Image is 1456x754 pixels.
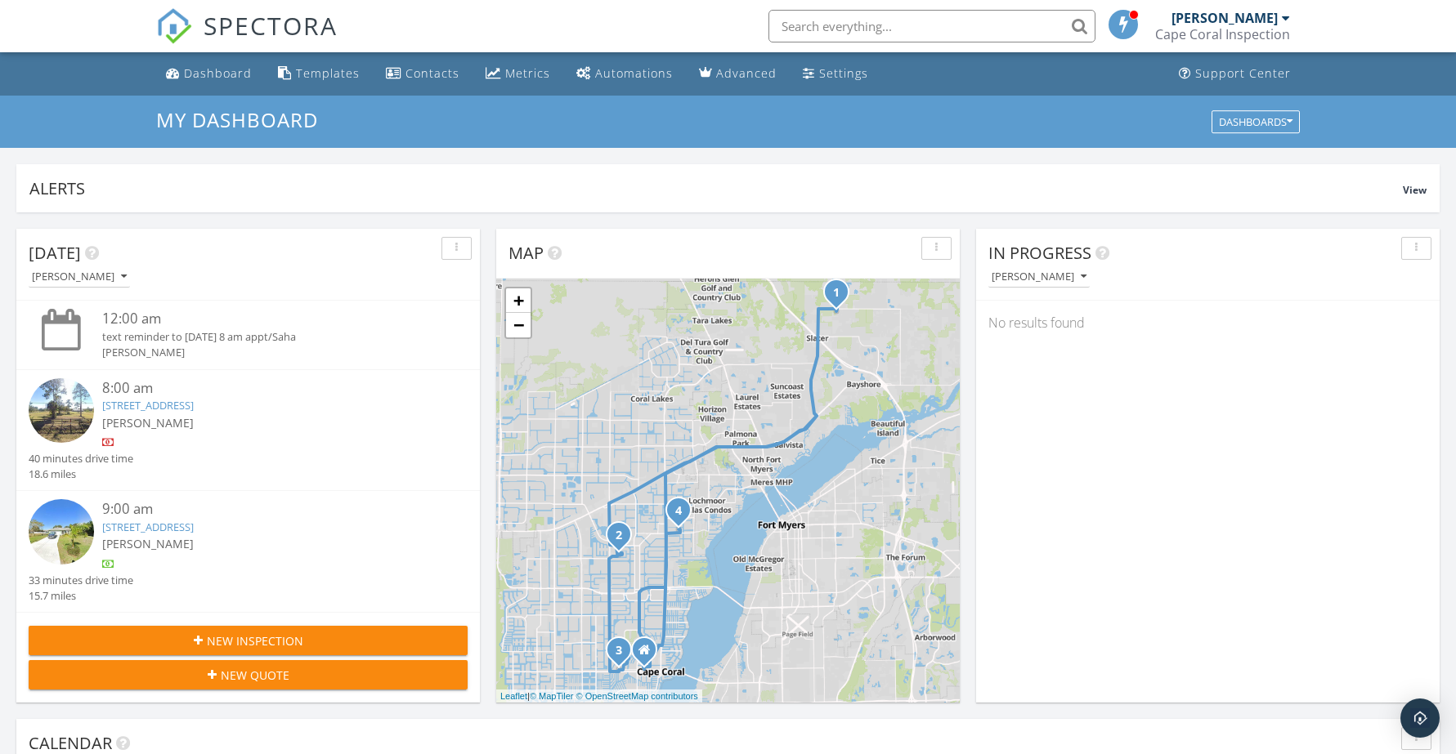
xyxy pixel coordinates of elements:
span: New Quote [221,667,289,684]
button: New Inspection [29,626,468,655]
div: 9:00 am [102,499,432,520]
div: Support Center [1195,65,1291,81]
div: Advanced [716,65,777,81]
i: 4 [675,506,682,517]
img: streetview [29,499,94,564]
span: Calendar [29,732,112,754]
div: Contacts [405,65,459,81]
div: 15.7 miles [29,588,133,604]
div: 8:00 am [102,378,432,399]
button: Dashboards [1212,110,1300,133]
div: 2003 SE 8th St, Cape Coral, FL 33990 [679,510,688,520]
span: View [1403,183,1427,197]
div: No results found [976,301,1440,345]
a: © MapTiler [530,691,574,701]
div: 33 minutes drive time [29,573,133,588]
a: 9:00 am [STREET_ADDRESS] [PERSON_NAME] 33 minutes drive time 15.7 miles [29,499,468,604]
div: Settings [819,65,868,81]
div: Open Intercom Messenger [1400,698,1440,738]
button: [PERSON_NAME] [988,266,1090,288]
a: Zoom in [506,288,531,313]
i: 3 [616,645,622,657]
a: Contacts [379,59,466,89]
span: [DATE] [29,242,81,264]
div: 309 SE 47th Terrace, Cape Coral, FL 33904 [619,649,629,659]
span: [PERSON_NAME] [102,536,194,551]
a: Support Center [1172,59,1297,89]
span: My Dashboard [156,106,318,133]
a: Leaflet [500,691,527,701]
div: Metrics [505,65,550,81]
img: streetview [29,378,94,444]
input: Search everything... [768,10,1095,42]
a: Automations (Basic) [570,59,679,89]
div: text reminder to [DATE] 8 am appt/Saha [102,329,432,345]
span: [PERSON_NAME] [102,415,194,431]
a: Templates [271,59,366,89]
div: 18.6 miles [29,466,133,482]
a: Advanced [692,59,783,89]
div: [PERSON_NAME] [992,271,1086,283]
div: [PERSON_NAME] [1172,10,1278,26]
div: Alerts [29,177,1403,199]
a: Metrics [479,59,557,89]
span: In Progress [988,242,1091,264]
span: Map [508,242,544,264]
div: Dashboards [1219,116,1292,127]
span: New Inspection [207,632,303,649]
div: 231 SE 15th St, Cape Coral, FL 33990 [619,534,629,544]
div: Cape Coral Inspection [1155,26,1290,42]
a: Zoom out [506,313,531,337]
a: Dashboard [159,59,258,89]
button: [PERSON_NAME] [29,266,130,288]
button: New Quote [29,660,468,689]
a: [STREET_ADDRESS] [102,520,194,534]
span: SPECTORA [204,8,338,42]
a: 8:00 am [STREET_ADDRESS] [PERSON_NAME] 40 minutes drive time 18.6 miles [29,378,468,483]
a: SPECTORA [156,22,338,56]
a: Settings [796,59,875,89]
div: 907 SE 47th Ter #203-9, Cape Coral Fl 33904 [644,649,654,659]
div: 7170 Nalle Grade Rd, North Fort Myers, FL 33917 [836,292,846,301]
img: The Best Home Inspection Software - Spectora [156,8,192,44]
div: [PERSON_NAME] [32,271,127,283]
a: [STREET_ADDRESS] [102,398,194,413]
i: 2 [616,530,622,542]
i: 1 [833,288,840,299]
div: 12:00 am [102,309,432,329]
div: [PERSON_NAME] [102,345,432,360]
a: © OpenStreetMap contributors [576,691,698,701]
div: Dashboard [184,65,252,81]
div: 40 minutes drive time [29,451,133,466]
div: Automations [595,65,673,81]
div: Templates [296,65,360,81]
div: | [496,689,702,703]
